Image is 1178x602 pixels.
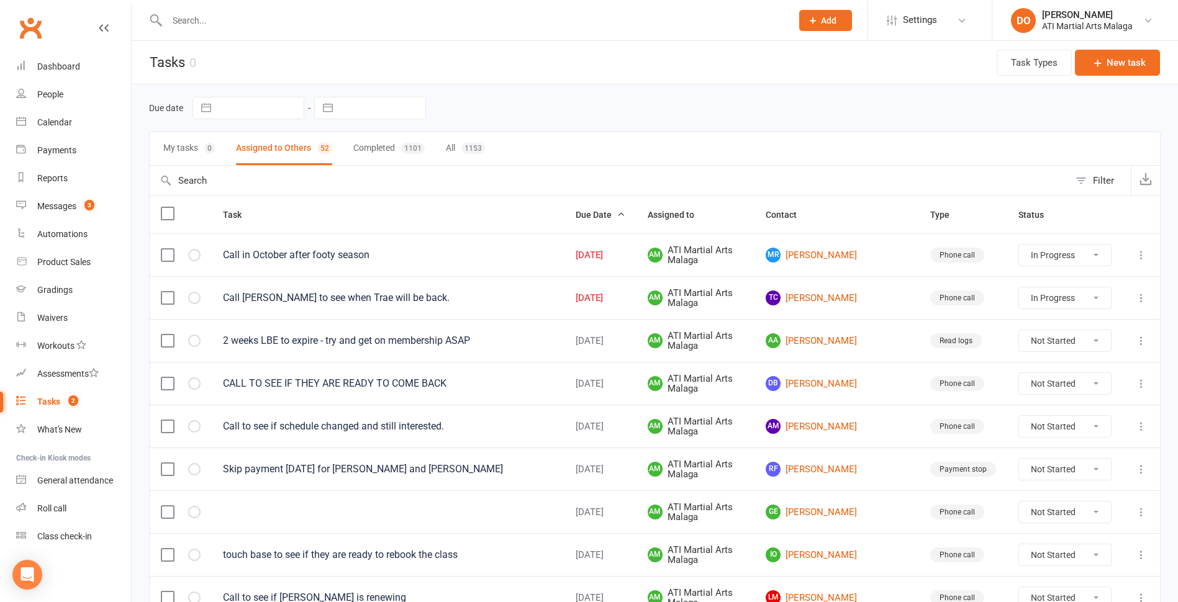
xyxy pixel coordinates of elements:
a: RF[PERSON_NAME] [766,462,908,477]
div: 0 [189,55,196,70]
div: [DATE] [576,464,625,475]
a: Reports [16,164,131,192]
a: AM[PERSON_NAME] [766,419,908,434]
button: Type [930,207,963,222]
span: AM [648,462,663,477]
div: Call in October after footy season [223,249,553,261]
div: Tasks [37,397,60,407]
span: Contact [766,210,810,220]
div: Filter [1093,173,1114,188]
div: 1101 [401,143,425,154]
button: My tasks0 [163,132,215,165]
div: [PERSON_NAME] [1042,9,1133,20]
div: People [37,89,63,99]
span: ATI Martial Arts Malaga [648,502,743,523]
a: DB[PERSON_NAME] [766,376,908,391]
div: Phone call [930,547,984,562]
span: AM [648,290,663,305]
span: GE [766,505,781,519]
a: Class kiosk mode [16,523,131,550]
div: Assessments [37,369,99,379]
span: Settings [903,6,937,34]
span: ATI Martial Arts Malaga [648,331,743,351]
a: Messages 3 [16,192,131,220]
div: Gradings [37,285,73,295]
div: DO [1011,8,1036,33]
div: [DATE] [576,250,625,261]
span: MR [766,248,781,263]
div: Open Intercom Messenger [12,560,42,590]
div: Workouts [37,341,75,351]
button: Filter [1069,166,1131,195]
span: Task [223,210,255,220]
div: [DATE] [576,379,625,389]
div: touch base to see if they are ready to rebook the class [223,549,553,561]
button: Status [1018,207,1058,222]
div: Payment stop [930,462,996,477]
a: Product Sales [16,248,131,276]
a: GE[PERSON_NAME] [766,505,908,519]
div: Automations [37,229,88,239]
span: AA [766,333,781,348]
label: Due date [149,103,183,113]
div: Reports [37,173,68,183]
div: Call to see if schedule changed and still interested. [223,420,553,433]
a: Automations [16,220,131,248]
span: AM [766,419,781,434]
span: Type [930,210,963,220]
span: ATI Martial Arts Malaga [648,288,743,308]
a: Assessments [16,360,131,388]
div: 2 weeks LBE to expire - try and get on membership ASAP [223,335,553,347]
div: Class check-in [37,531,92,541]
div: 52 [317,143,332,154]
span: ATI Martial Arts Malaga [648,245,743,266]
div: [DATE] [576,550,625,560]
div: Phone call [930,248,984,263]
div: [DATE] [576,507,625,518]
button: Assigned to Others52 [236,132,332,165]
span: 3 [84,200,94,210]
div: Payments [37,145,76,155]
h1: Tasks [132,41,196,84]
a: IO[PERSON_NAME] [766,547,908,562]
a: Dashboard [16,53,131,81]
a: Roll call [16,495,131,523]
span: 2 [68,395,78,406]
button: New task [1075,50,1160,76]
button: Task [223,207,255,222]
button: Completed1101 [353,132,425,165]
a: What's New [16,416,131,444]
button: Contact [766,207,810,222]
a: Tasks 2 [16,388,131,416]
span: AM [648,376,663,391]
span: Status [1018,210,1058,220]
div: Phone call [930,376,984,391]
div: What's New [37,425,82,434]
div: [DATE] [576,293,625,303]
span: Due Date [576,210,625,220]
button: Add [799,10,852,31]
div: Messages [37,201,76,211]
a: Workouts [16,332,131,360]
div: Product Sales [37,257,91,267]
div: Call [PERSON_NAME] to see when Trae will be back. [223,292,553,304]
a: Clubworx [15,12,46,43]
span: RF [766,462,781,477]
a: Payments [16,137,131,164]
div: Phone call [930,505,984,519]
input: Search [150,166,1069,195]
span: AM [648,547,663,562]
span: ATI Martial Arts Malaga [648,374,743,394]
div: Skip payment [DATE] for [PERSON_NAME] and [PERSON_NAME] [223,463,553,475]
a: MR[PERSON_NAME] [766,248,908,263]
span: AM [648,419,663,434]
input: Search... [163,12,783,29]
div: [DATE] [576,336,625,346]
div: Read logs [930,333,982,348]
span: ATI Martial Arts Malaga [648,416,743,437]
button: Assigned to [648,207,708,222]
div: Waivers [37,313,68,323]
div: ATI Martial Arts Malaga [1042,20,1133,32]
div: 1153 [461,143,485,154]
button: All1153 [446,132,485,165]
